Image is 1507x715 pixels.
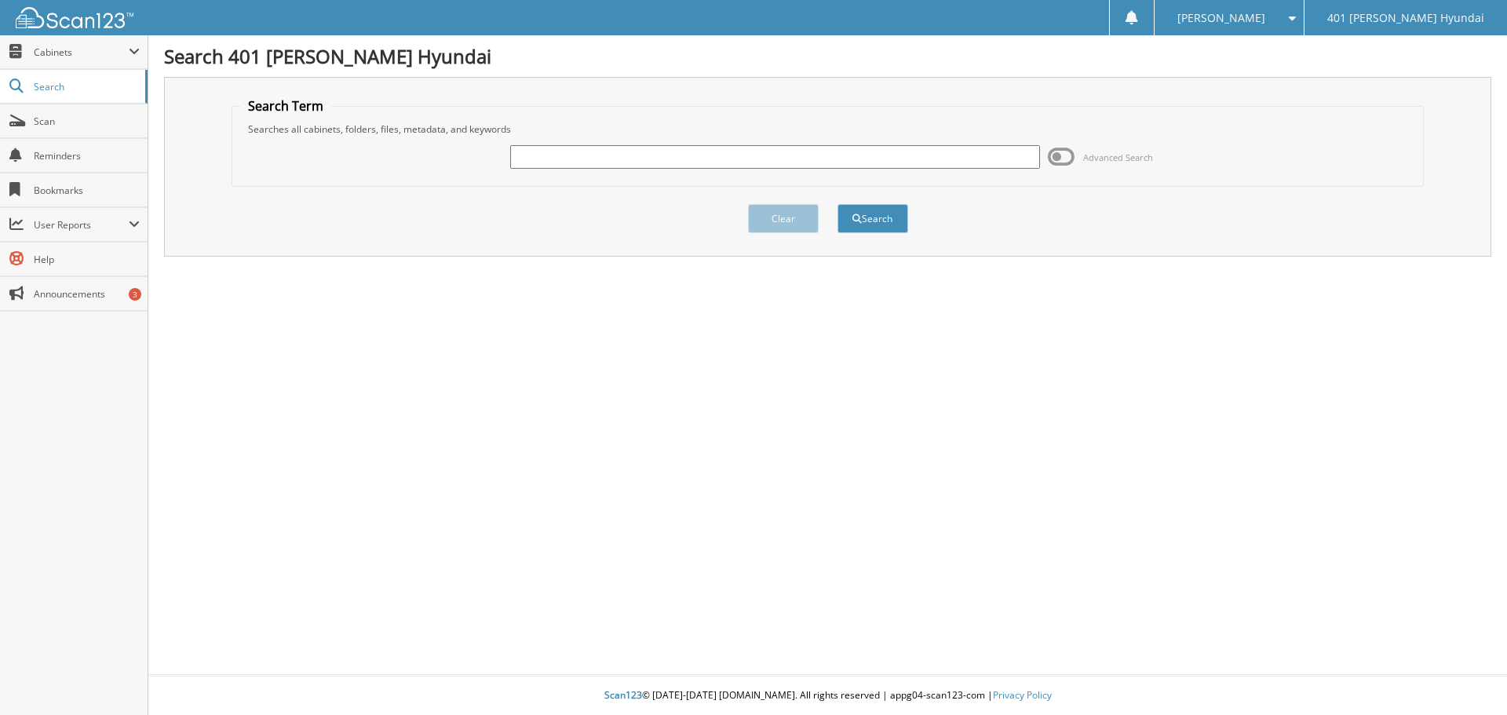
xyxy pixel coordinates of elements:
[240,97,331,115] legend: Search Term
[34,218,129,232] span: User Reports
[240,122,1416,136] div: Searches all cabinets, folders, files, metadata, and keywords
[1177,13,1265,23] span: [PERSON_NAME]
[34,253,140,266] span: Help
[1083,151,1153,163] span: Advanced Search
[34,80,137,93] span: Search
[34,287,140,301] span: Announcements
[148,677,1507,715] div: © [DATE]-[DATE] [DOMAIN_NAME]. All rights reserved | appg04-scan123-com |
[993,688,1052,702] a: Privacy Policy
[837,204,908,233] button: Search
[34,115,140,128] span: Scan
[34,184,140,197] span: Bookmarks
[16,7,133,28] img: scan123-logo-white.svg
[748,204,819,233] button: Clear
[34,46,129,59] span: Cabinets
[164,43,1491,69] h1: Search 401 [PERSON_NAME] Hyundai
[1429,640,1507,715] iframe: Chat Widget
[1327,13,1484,23] span: 401 [PERSON_NAME] Hyundai
[604,688,642,702] span: Scan123
[34,149,140,162] span: Reminders
[129,288,141,301] div: 3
